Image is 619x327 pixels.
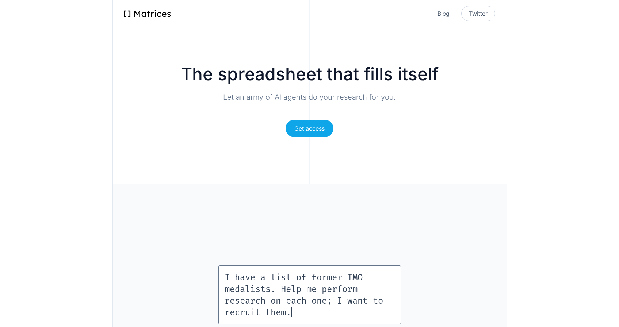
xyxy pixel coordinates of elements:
a: Blog [437,9,450,18]
img: matrices-logo.MvzzsVN3.svg [124,10,171,17]
p: Let an army of AI agents do your research for you. [112,92,507,102]
h1: The spreadsheet that fills itself [112,65,507,83]
a: Get access [286,120,333,137]
a: Twitter [461,6,495,21]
